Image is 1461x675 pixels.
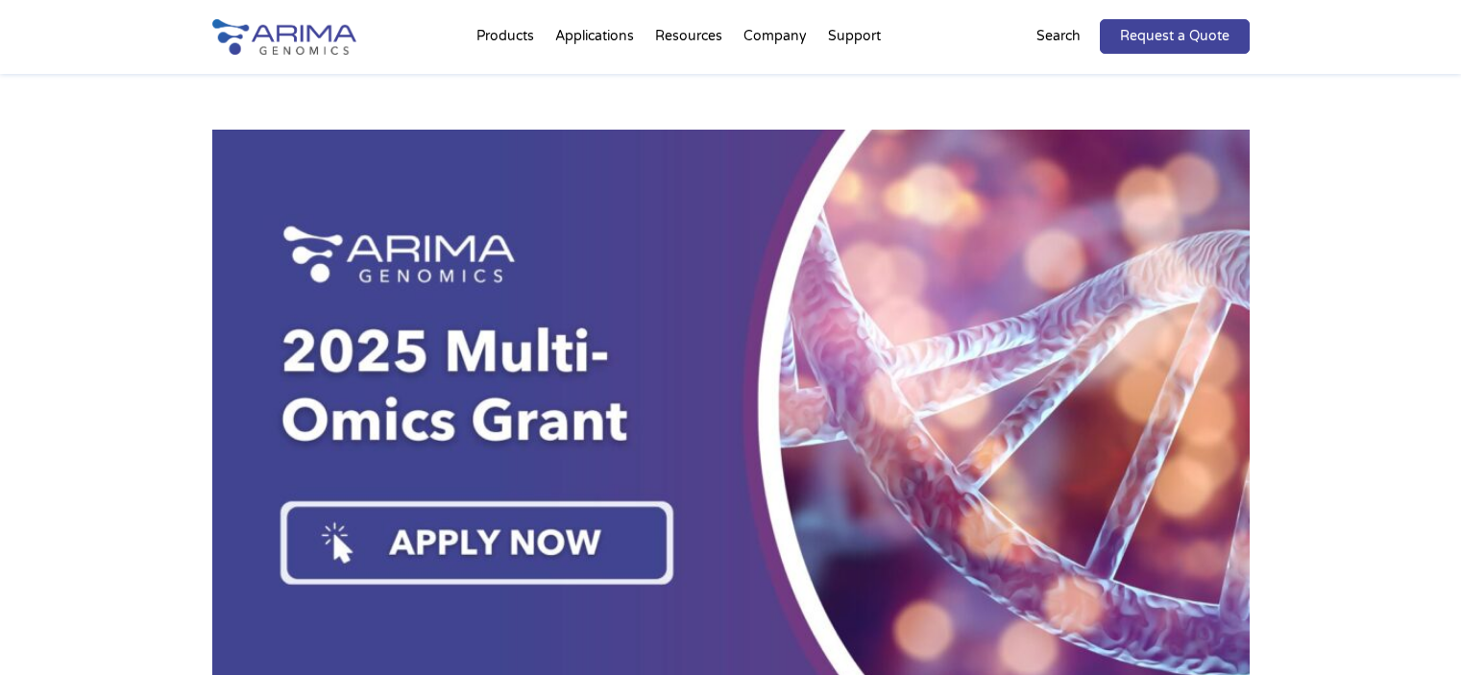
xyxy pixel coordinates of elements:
iframe: Chat Widget [1365,583,1461,675]
p: Search [1036,24,1081,49]
img: Arima-Genomics-logo [212,19,356,55]
a: Request a Quote [1100,19,1250,54]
